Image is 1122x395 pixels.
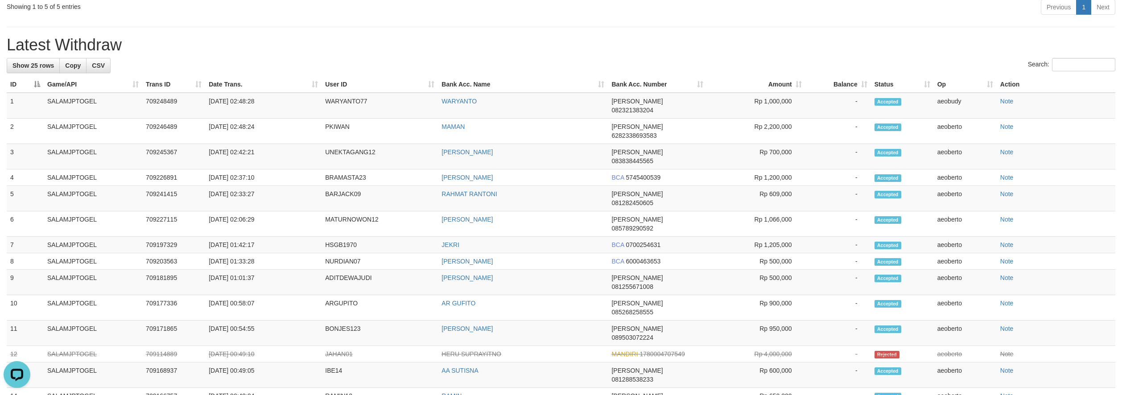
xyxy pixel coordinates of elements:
a: Note [1000,367,1014,374]
td: BONJES123 [322,321,438,346]
a: Note [1000,98,1014,105]
td: 10 [7,295,44,321]
td: Rp 600,000 [707,362,805,388]
span: Copy 089503072224 to clipboard [611,334,653,341]
td: PKIWAN [322,119,438,144]
th: Date Trans.: activate to sort column ascending [205,76,322,93]
a: Note [1000,174,1014,181]
td: 709177336 [142,295,205,321]
a: Note [1000,325,1014,332]
span: Copy 085268258555 to clipboard [611,309,653,316]
td: 1 [7,93,44,119]
span: [PERSON_NAME] [611,123,663,130]
td: Rp 1,066,000 [707,211,805,237]
td: SALAMJPTOGEL [44,237,142,253]
td: - [805,295,871,321]
td: 709197329 [142,237,205,253]
td: 709203563 [142,253,205,270]
td: SALAMJPTOGEL [44,119,142,144]
a: RAHMAT RANTONI [441,190,497,197]
td: WARYANTO77 [322,93,438,119]
a: WARYANTO [441,98,477,105]
td: SALAMJPTOGEL [44,211,142,237]
a: Note [1000,148,1014,156]
td: 8 [7,253,44,270]
th: User ID: activate to sort column ascending [322,76,438,93]
span: Accepted [874,149,901,156]
td: Rp 700,000 [707,144,805,169]
td: aeoberto [934,186,997,211]
td: BRAMASTA23 [322,169,438,186]
td: 709245367 [142,144,205,169]
span: Accepted [874,367,901,375]
td: aeoberto [934,144,997,169]
td: - [805,253,871,270]
td: SALAMJPTOGEL [44,270,142,295]
td: NURDIAN07 [322,253,438,270]
td: Rp 1,000,000 [707,93,805,119]
a: [PERSON_NAME] [441,258,493,265]
td: aeoberto [934,362,997,388]
td: [DATE] 02:48:28 [205,93,322,119]
span: [PERSON_NAME] [611,367,663,374]
td: 9 [7,270,44,295]
a: Note [1000,258,1014,265]
td: - [805,321,871,346]
span: Copy 085789290592 to clipboard [611,225,653,232]
th: Bank Acc. Number: activate to sort column ascending [608,76,706,93]
td: Rp 900,000 [707,295,805,321]
td: [DATE] 02:37:10 [205,169,322,186]
span: Accepted [874,216,901,224]
a: [PERSON_NAME] [441,174,493,181]
a: [PERSON_NAME] [441,274,493,281]
a: Note [1000,300,1014,307]
td: HSGB1970 [322,237,438,253]
td: 709181895 [142,270,205,295]
a: Note [1000,350,1014,358]
span: MANDIRI [611,350,638,358]
a: AA SUTISNA [441,367,478,374]
td: Rp 950,000 [707,321,805,346]
td: SALAMJPTOGEL [44,253,142,270]
td: SALAMJPTOGEL [44,295,142,321]
td: SALAMJPTOGEL [44,186,142,211]
td: [DATE] 02:48:24 [205,119,322,144]
td: 6 [7,211,44,237]
span: Copy 081255671008 to clipboard [611,283,653,290]
a: Note [1000,123,1014,130]
th: Bank Acc. Name: activate to sort column ascending [438,76,608,93]
span: [PERSON_NAME] [611,300,663,307]
td: 2 [7,119,44,144]
a: CSV [86,58,111,73]
td: ADITDEWAJUDI [322,270,438,295]
td: 709171865 [142,321,205,346]
td: [DATE] 02:06:29 [205,211,322,237]
button: Open LiveChat chat widget [4,4,30,30]
span: Copy 083838445565 to clipboard [611,157,653,165]
th: Action [997,76,1115,93]
span: Accepted [874,191,901,198]
td: Rp 4,000,000 [707,346,805,362]
span: Copy 1780004707549 to clipboard [640,350,685,358]
td: UNEKTAGANG12 [322,144,438,169]
span: Copy 5745400539 to clipboard [626,174,660,181]
a: MAMAN [441,123,465,130]
td: [DATE] 00:54:55 [205,321,322,346]
span: Accepted [874,123,901,131]
input: Search: [1052,58,1115,71]
span: Copy 081288538233 to clipboard [611,376,653,383]
td: aeoberto [934,169,997,186]
span: Accepted [874,275,901,282]
td: 709114889 [142,346,205,362]
td: 709168937 [142,362,205,388]
td: Rp 609,000 [707,186,805,211]
span: Rejected [874,351,899,358]
span: [PERSON_NAME] [611,216,663,223]
span: Copy 081282450605 to clipboard [611,199,653,206]
span: Copy 6000463653 to clipboard [626,258,660,265]
td: SALAMJPTOGEL [44,169,142,186]
td: - [805,211,871,237]
span: [PERSON_NAME] [611,190,663,197]
td: - [805,93,871,119]
th: Trans ID: activate to sort column ascending [142,76,205,93]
